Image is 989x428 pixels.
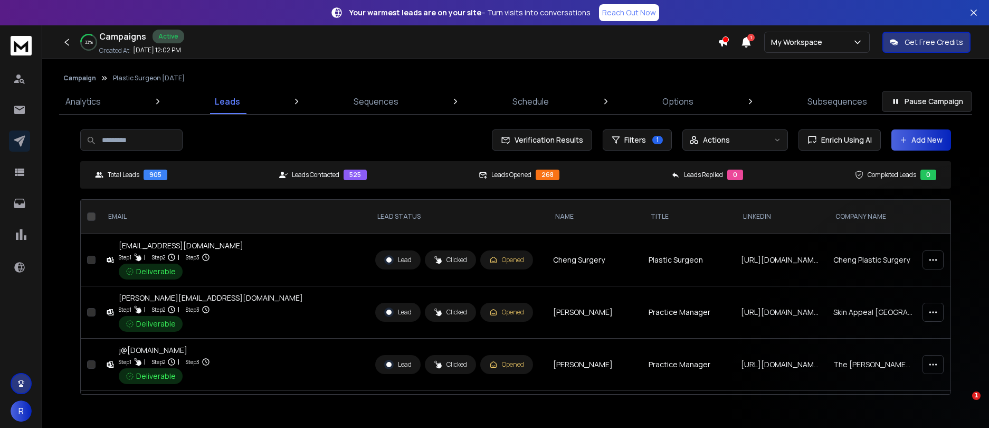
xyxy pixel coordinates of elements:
p: Total Leads [108,171,139,179]
p: Completed Leads [868,171,916,179]
p: Subsequences [807,95,867,108]
th: EMAIL [100,200,369,234]
p: | [144,252,146,263]
div: 0 [727,170,743,180]
p: [DATE] 12:02 PM [133,46,181,54]
button: Enrich Using AI [798,129,881,151]
iframe: Intercom live chat [950,392,976,417]
a: Schedule [506,89,555,114]
p: Leads Opened [491,171,531,179]
div: Active [153,30,184,43]
span: Deliverable [136,371,176,382]
p: Schedule [512,95,549,108]
div: Opened [489,308,524,317]
button: Filters1 [603,129,672,151]
span: 1 [972,392,981,400]
span: Deliverable [136,319,176,329]
a: Analytics [59,89,107,114]
div: Clicked [434,360,467,369]
p: Step 3 [186,252,199,263]
th: title [642,200,735,234]
p: Plastic Surgeon [DATE] [113,74,185,82]
span: Enrich Using AI [817,135,872,145]
th: Company Name [827,200,919,234]
p: Analytics [65,95,101,108]
span: 1 [747,34,755,41]
div: j@[DOMAIN_NAME] [119,345,210,356]
div: 268 [536,170,559,180]
p: Sequences [354,95,398,108]
div: Lead [384,360,412,369]
p: Step 1 [119,252,131,263]
button: Campaign [63,74,96,82]
p: Step 3 [186,357,199,367]
div: 905 [144,170,167,180]
div: Opened [489,360,524,369]
p: Get Free Credits [905,37,963,48]
a: Leads [208,89,246,114]
p: Step 2 [152,304,165,315]
a: Options [656,89,700,114]
p: Step 2 [152,357,165,367]
p: – Turn visits into conversations [349,7,591,18]
a: Sequences [347,89,405,114]
div: [EMAIL_ADDRESS][DOMAIN_NAME] [119,240,243,251]
p: Reach Out Now [602,7,656,18]
td: Practice Manager [642,339,735,391]
p: | [178,357,179,367]
p: | [144,357,146,367]
a: Reach Out Now [599,4,659,21]
div: Lead [384,255,412,265]
button: Verification Results [492,129,592,151]
div: Lead [384,308,412,317]
p: My Workspace [771,37,826,48]
div: Clicked [434,256,467,264]
td: Cheng Surgery [547,234,642,286]
button: Pause Campaign [882,91,972,112]
h1: Campaigns [99,30,146,43]
td: Plastic Surgeon [642,234,735,286]
div: Opened [489,256,524,264]
th: LEAD STATUS [369,200,547,234]
img: logo [11,36,32,55]
p: Leads Replied [684,171,723,179]
button: R [11,401,32,422]
div: Clicked [434,308,467,317]
p: Options [662,95,693,108]
p: | [178,304,179,315]
td: Practice Manager [642,286,735,339]
td: [PERSON_NAME] [547,339,642,391]
p: Step 3 [186,304,199,315]
div: 0 [920,170,936,180]
td: Skin Appeal [GEOGRAPHIC_DATA] [827,286,919,339]
p: Created At: [99,46,131,55]
td: [URL][DOMAIN_NAME][PERSON_NAME] [735,339,827,391]
span: Deliverable [136,266,176,277]
div: [PERSON_NAME][EMAIL_ADDRESS][DOMAIN_NAME] [119,293,303,303]
span: Verification Results [510,135,583,145]
p: Actions [703,135,730,145]
div: 525 [344,170,367,180]
p: 33 % [85,39,93,45]
td: [URL][DOMAIN_NAME] [735,234,827,286]
p: Leads Contacted [292,171,339,179]
p: Step 1 [119,304,131,315]
td: [PERSON_NAME] [547,286,642,339]
td: Cheng Plastic Surgery [827,234,919,286]
a: Subsequences [801,89,873,114]
th: NAME [547,200,642,234]
p: Leads [215,95,240,108]
p: | [144,304,146,315]
button: Add New [891,129,951,151]
p: | [178,252,179,263]
th: LinkedIn [735,200,827,234]
p: Step 2 [152,252,165,263]
span: 1 [652,136,663,144]
td: [URL][DOMAIN_NAME] [735,286,827,339]
strong: Your warmest leads are on your site [349,7,481,17]
button: Get Free Credits [882,32,971,53]
p: Step 1 [119,357,131,367]
span: Filters [624,135,646,145]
